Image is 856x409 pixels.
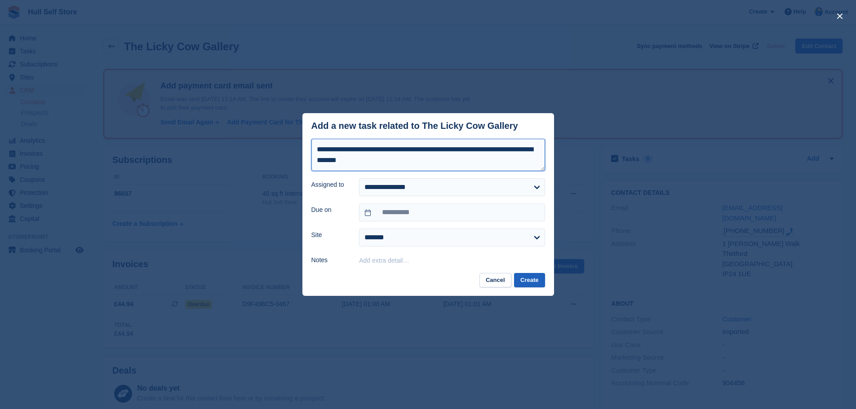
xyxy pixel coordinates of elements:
button: Cancel [479,273,511,288]
label: Due on [311,205,349,215]
button: close [833,9,847,23]
label: Assigned to [311,180,349,189]
label: Notes [311,255,349,265]
button: Create [514,273,545,288]
div: Add a new task related to The Licky Cow Gallery [311,121,518,131]
button: Add extra detail… [359,257,409,264]
label: Site [311,230,349,240]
